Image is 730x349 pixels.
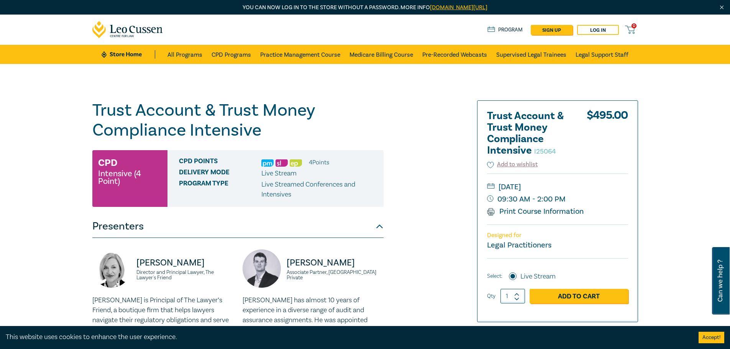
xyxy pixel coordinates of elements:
p: [PERSON_NAME] [287,257,384,269]
span: CPD Points [179,157,261,167]
li: 4 Point s [309,157,329,167]
img: https://s3.ap-southeast-2.amazonaws.com/leo-cussen-store-production-content/Contacts/Alex%20Young... [243,249,281,288]
small: I25064 [534,147,556,156]
small: Intensive (4 Point) [98,170,162,185]
a: Medicare Billing Course [349,45,413,64]
a: Practice Management Course [260,45,340,64]
small: Director and Principal Lawyer, The Lawyer's Friend [136,270,233,280]
a: sign up [531,25,573,35]
h1: Trust Account & Trust Money Compliance Intensive [92,100,384,140]
p: Live Streamed Conferences and Intensives [261,180,378,200]
img: Substantive Law [276,159,288,167]
p: [PERSON_NAME] is Principal of The Lawyer’s Friend, a boutique firm that helps lawyers navigate th... [92,295,233,335]
a: Print Course Information [487,206,584,216]
a: Log in [577,25,619,35]
div: $ 495.00 [587,110,628,160]
img: Practice Management & Business Skills [261,159,274,167]
a: Add to Cart [530,289,628,303]
span: Delivery Mode [179,169,261,179]
p: Designed for [487,232,628,239]
span: 0 [632,23,636,28]
a: Pre-Recorded Webcasts [422,45,487,64]
small: Legal Practitioners [487,240,551,250]
button: Accept cookies [699,332,724,343]
img: Close [719,4,725,11]
small: Associate Partner, [GEOGRAPHIC_DATA] Private [287,270,384,280]
a: All Programs [167,45,202,64]
label: Qty [487,292,495,300]
small: [DATE] [487,181,628,193]
label: Live Stream [520,272,556,282]
h3: CPD [98,156,117,170]
a: Program [487,26,523,34]
p: You can now log in to the store without a password. More info [92,3,638,12]
p: [PERSON_NAME] [136,257,233,269]
a: [DOMAIN_NAME][URL] [430,4,487,11]
p: [PERSON_NAME] has almost 10 years of experience in a diverse range of audit and assurance assignm... [243,295,384,335]
a: CPD Programs [212,45,251,64]
span: Program type [179,180,261,200]
span: Select: [487,272,502,280]
img: https://s3.ap-southeast-2.amazonaws.com/leo-cussen-store-production-content/Contacts/Jennie%20Pak... [92,249,131,288]
a: Supervised Legal Trainees [496,45,566,64]
div: This website uses cookies to enhance the user experience. [6,332,687,342]
a: Legal Support Staff [576,45,628,64]
small: 09:30 AM - 2:00 PM [487,193,628,205]
button: Add to wishlist [487,160,538,169]
span: Live Stream [261,169,297,178]
h2: Trust Account & Trust Money Compliance Intensive [487,110,571,156]
button: Presenters [92,215,384,238]
a: Store Home [102,50,155,59]
input: 1 [500,289,525,303]
img: Ethics & Professional Responsibility [290,159,302,167]
span: Can we help ? [717,252,724,310]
